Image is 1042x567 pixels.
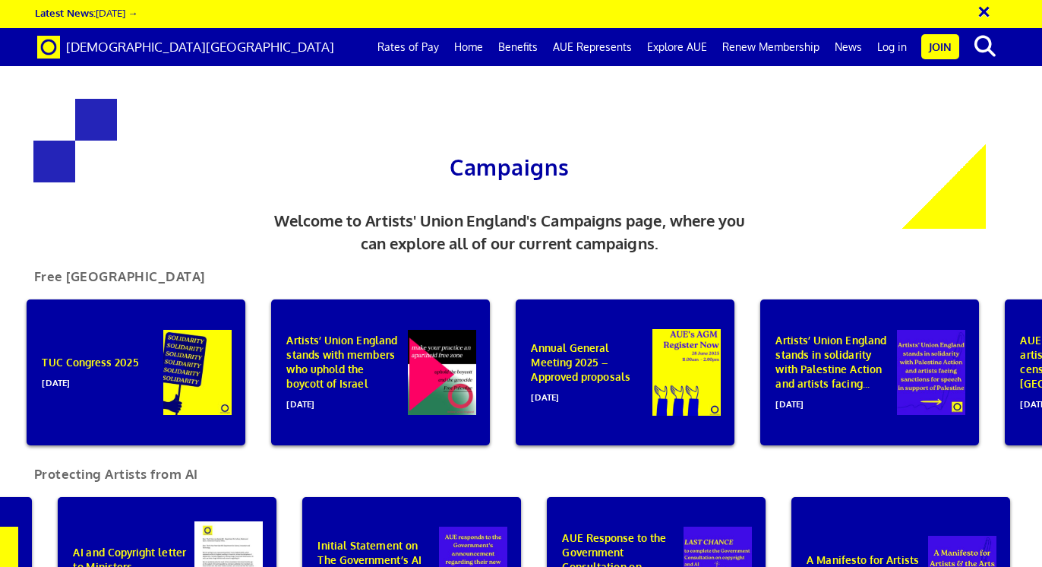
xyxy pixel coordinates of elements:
a: Benefits [491,28,545,66]
a: AUE Represents [545,28,639,66]
a: Explore AUE [639,28,715,66]
a: Latest News:[DATE] → [35,6,137,19]
a: TUC Congress 2025[DATE] [15,299,257,445]
a: Renew Membership [715,28,827,66]
a: Rates of Pay [370,28,447,66]
button: search [962,30,1009,62]
h2: Free [GEOGRAPHIC_DATA] [23,270,216,290]
p: Welcome to Artists' Union England's Campaigns page, where you can explore all of our current camp... [262,209,758,255]
a: Brand [DEMOGRAPHIC_DATA][GEOGRAPHIC_DATA] [26,28,346,66]
a: Log in [870,28,914,66]
h2: Protecting Artists from AI [23,467,210,488]
a: Artists’ Union England stands with members who uphold the boycott of Israel[DATE] [260,299,501,445]
a: Home [447,28,491,66]
span: [DEMOGRAPHIC_DATA][GEOGRAPHIC_DATA] [66,39,334,55]
a: Annual General Meeting 2025 – Approved proposals[DATE] [504,299,746,445]
a: Join [921,34,959,59]
strong: Latest News: [35,6,96,19]
a: News [827,28,870,66]
span: Campaigns [450,154,569,181]
a: Artists’ Union England stands in solidarity with Palestine Action and artists facing...[DATE] [749,299,990,445]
